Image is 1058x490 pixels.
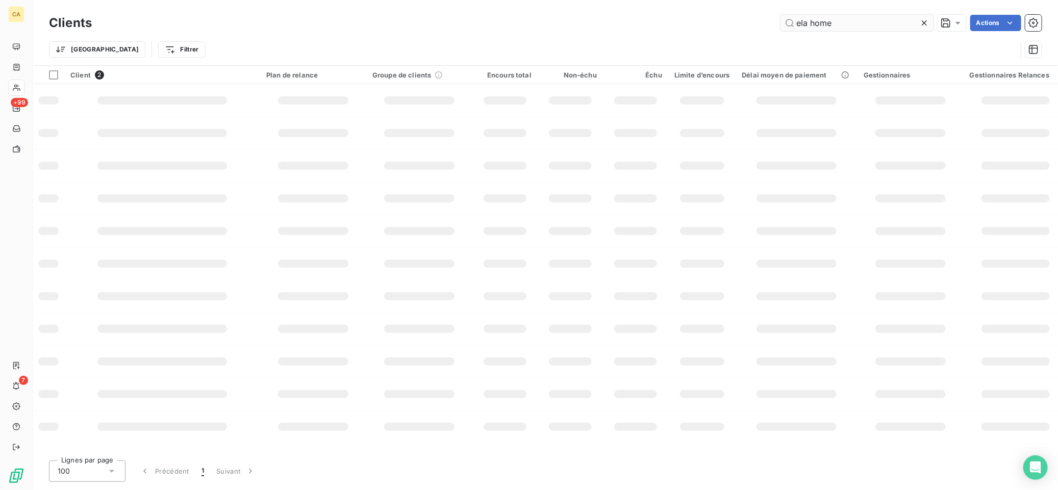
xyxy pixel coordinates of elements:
[195,460,210,482] button: 1
[58,466,70,476] span: 100
[266,71,360,79] div: Plan de relance
[970,15,1021,31] button: Actions
[201,466,204,476] span: 1
[8,100,24,116] a: +99
[8,468,24,484] img: Logo LeanPay
[742,71,851,79] div: Délai moyen de paiement
[134,460,195,482] button: Précédent
[609,71,662,79] div: Échu
[70,71,91,79] span: Client
[864,71,958,79] div: Gestionnaires
[210,460,262,482] button: Suivant
[19,376,28,385] span: 7
[11,98,28,107] span: +99
[544,71,597,79] div: Non-échu
[95,70,104,80] span: 2
[780,15,934,31] input: Rechercher
[8,6,24,22] div: CA
[1023,455,1048,480] div: Open Intercom Messenger
[158,41,205,58] button: Filtrer
[49,41,145,58] button: [GEOGRAPHIC_DATA]
[478,71,532,79] div: Encours total
[674,71,729,79] div: Limite d’encours
[49,14,92,32] h3: Clients
[372,71,432,79] span: Groupe de clients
